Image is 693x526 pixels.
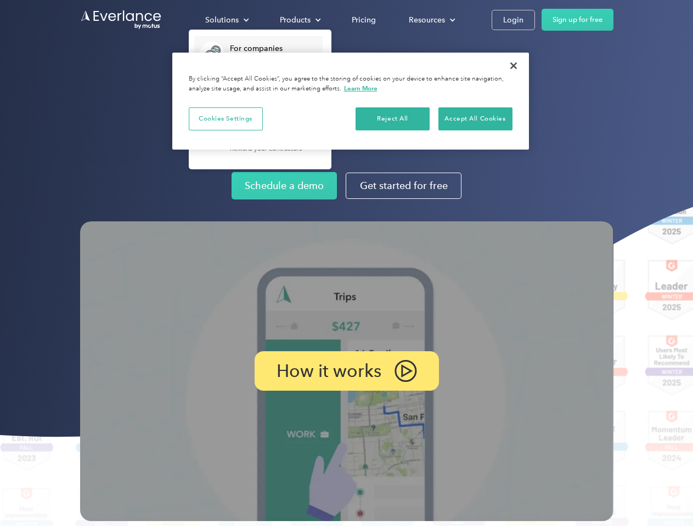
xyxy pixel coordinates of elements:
[344,84,378,92] a: More information about your privacy, opens in a new tab
[352,13,376,27] div: Pricing
[80,9,162,30] a: Go to homepage
[81,65,136,88] input: Submit
[194,36,323,72] a: For companiesEasy vehicle reimbursements
[232,172,337,199] a: Schedule a demo
[503,13,523,27] div: Login
[438,107,512,130] button: Accept All Cookies
[189,30,331,169] nav: Solutions
[398,10,464,30] div: Resources
[205,13,239,27] div: Solutions
[346,173,461,199] a: Get started for free
[172,53,529,150] div: Privacy
[172,53,529,150] div: Cookie banner
[409,13,445,27] div: Resources
[230,43,317,54] div: For companies
[277,364,381,378] p: How it works
[189,107,263,130] button: Cookies Settings
[356,107,430,130] button: Reject All
[542,9,613,31] a: Sign up for free
[189,75,512,94] div: By clicking “Accept All Cookies”, you agree to the storing of cookies on your device to enhance s...
[502,54,526,78] button: Close
[269,10,330,30] div: Products
[341,10,387,30] a: Pricing
[492,10,535,30] a: Login
[280,13,311,27] div: Products
[194,10,258,30] div: Solutions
